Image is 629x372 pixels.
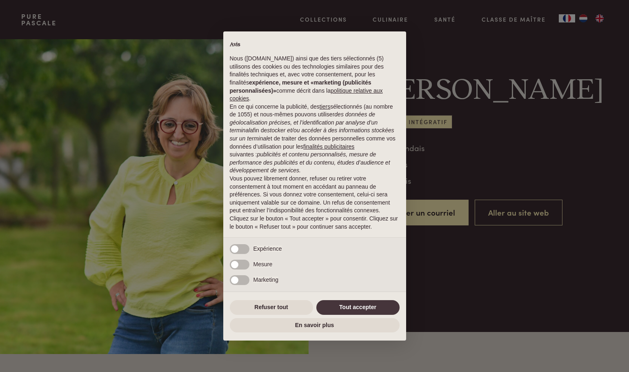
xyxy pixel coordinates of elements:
p: Cliquez sur le bouton « Tout accepter » pour consentir. Cliquez sur le bouton « Refuser tout » po... [230,215,400,231]
span: Mesure [253,261,273,267]
p: Vous pouvez librement donner, refuser ou retirer votre consentement à tout moment en accédant au ... [230,175,400,215]
em: stocker et/ou accéder à des informations stockées sur un terminal [230,127,394,142]
p: En ce qui concerne la publicité, des sélectionnés (au nombre de 1055) et nous-mêmes pouvons utili... [230,103,400,175]
button: En savoir plus [230,318,400,333]
span: Marketing [253,276,278,283]
strong: expérience, mesure et «marketing (publicités personnalisées)» [230,79,371,94]
em: publicités et contenu personnalisés, mesure de performance des publicités et du contenu, études d... [230,151,390,174]
button: Tout accepter [316,300,400,315]
h2: Avis [230,41,400,49]
button: finalités publicitaires [303,143,354,151]
em: des données de géolocalisation précises, et l’identification par analyse d’un terminal [230,111,378,134]
button: Refuser tout [230,300,313,315]
span: Expérience [253,245,282,252]
p: Nous ([DOMAIN_NAME]) ainsi que des tiers sélectionnés (5) utilisons des cookies ou des technologi... [230,55,400,103]
button: tiers [320,103,330,111]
